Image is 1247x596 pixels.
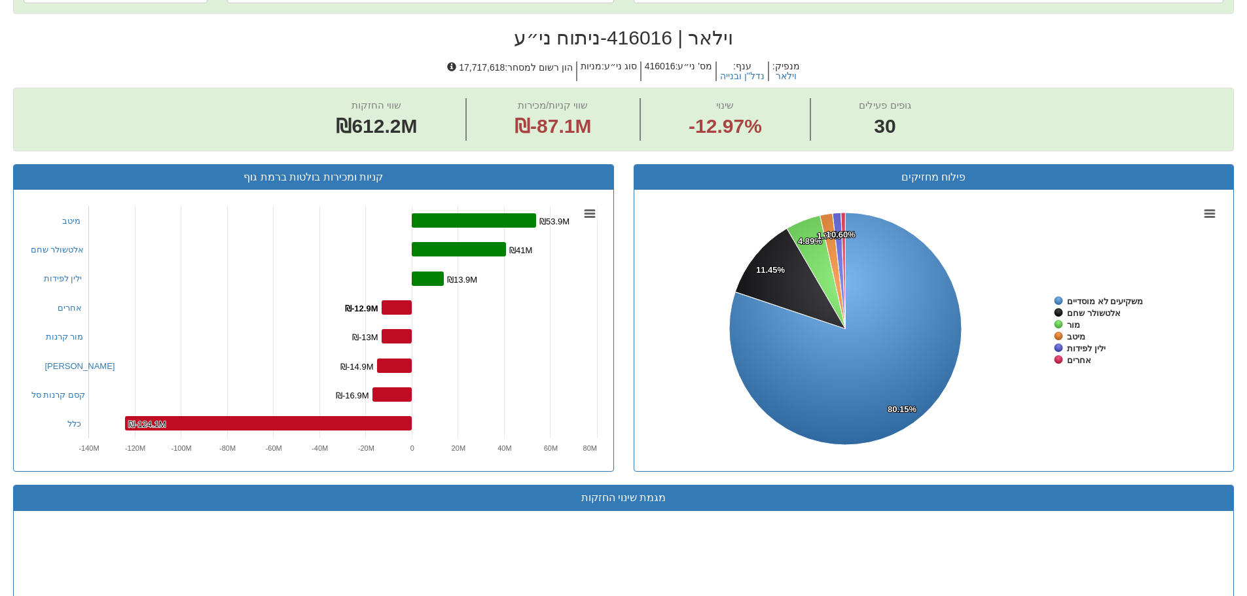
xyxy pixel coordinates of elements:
[128,419,166,429] tspan: ₪-124.1M
[515,115,591,137] span: ₪-87.1M
[357,444,374,452] text: -20M
[817,231,841,241] tspan: 1.76%
[124,444,145,452] text: -120M
[13,27,1234,48] h2: וילאר | 416016 - ניתוח ני״ע
[171,444,191,452] text: -100M
[859,99,911,111] span: גופים פעילים
[1067,343,1106,353] tspan: ילין לפידות
[46,332,84,342] a: מור קרנות
[518,99,588,111] span: שווי קניות/מכירות
[45,361,115,371] a: [PERSON_NAME]
[58,303,82,313] a: אחרים
[768,61,803,82] h5: מנפיק :
[756,265,786,275] tspan: 11.45%
[444,61,576,82] h5: הון רשום למסחר : 17,717,618
[640,61,715,82] h5: מס' ני״ע : 416016
[312,444,328,452] text: -40M
[497,444,511,452] text: 40M
[831,230,856,239] tspan: 0.60%
[543,444,557,452] text: 60M
[340,362,373,372] tspan: ₪-14.9M
[720,71,765,81] button: נדל"ן ובנייה
[31,390,85,400] a: קסם קרנות סל
[31,245,84,254] a: אלטשולר שחם
[1067,296,1143,306] tspan: משקיעים לא מוסדיים
[62,216,81,226] a: מיטב
[576,61,640,82] h5: סוג ני״ע : מניות
[24,171,604,183] h3: קניות ומכירות בולטות ברמת גוף
[583,444,596,452] text: 80M
[447,275,477,285] tspan: ₪13.9M
[79,444,99,452] text: -140M
[265,444,281,452] text: -60M
[689,113,762,141] span: -12.97%
[776,71,797,81] button: וילאר
[336,115,417,137] span: ₪612.2M
[44,273,82,283] a: ילין לפידות
[219,444,236,452] text: -80M
[352,99,401,111] span: שווי החזקות
[345,304,378,313] tspan: ₪-12.9M
[798,236,822,246] tspan: 4.89%
[336,391,369,400] tspan: ₪-16.9M
[539,217,569,226] tspan: ₪53.9M
[509,245,532,255] tspan: ₪41M
[451,444,465,452] text: 20M
[1067,332,1085,342] tspan: מיטב
[888,404,917,414] tspan: 80.15%
[67,419,81,429] a: כלל
[410,444,414,452] text: 0
[826,230,850,239] tspan: 1.16%
[715,61,768,82] h5: ענף :
[1067,320,1080,330] tspan: מור
[1067,308,1121,318] tspan: אלטשולר שחם
[1067,355,1091,365] tspan: אחרים
[716,99,734,111] span: שינוי
[859,113,911,141] span: 30
[644,171,1224,183] h3: פילוח מחזיקים
[24,492,1223,504] h3: מגמת שינוי החזקות
[352,332,378,342] tspan: ₪-13M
